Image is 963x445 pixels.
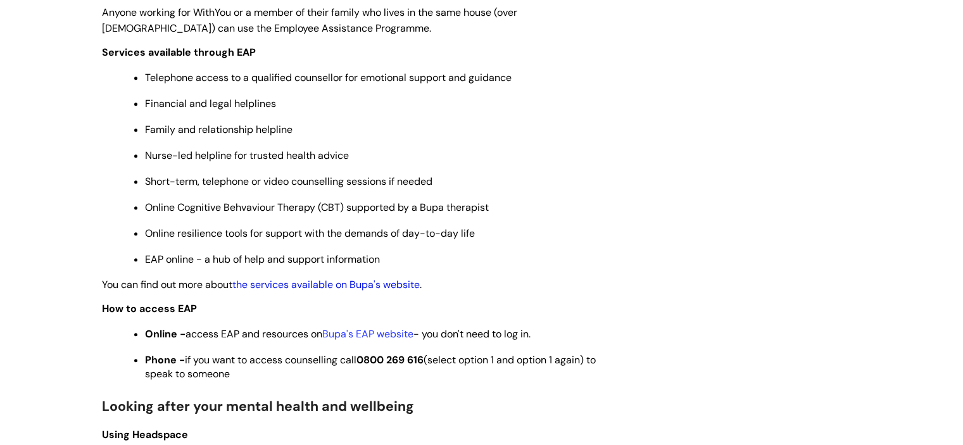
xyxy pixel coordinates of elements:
span: You can find out more about . [102,278,422,291]
span: Online resilience tools for support with the demands of day-to-day life [145,227,475,240]
strong: How to access EAP [102,302,197,315]
strong: Phone - [145,353,185,367]
span: access EAP and resources on - you don't need to log in. [145,327,531,341]
span: if you want to access counselling call (select option 1 and option 1 again) to speak to someone [145,353,596,380]
span: Family and relationship helpline [145,123,293,136]
span: Online Cognitive Behvaviour Therapy (CBT) supported by a Bupa therapist [145,201,489,214]
span: Looking after your mental health and wellbeing [102,398,414,415]
strong: 0800 269 616 [356,353,424,367]
span: Short-term, telephone or video counselling sessions if needed [145,175,432,188]
a: the services available on Bupa's website [232,278,420,291]
span: Using Headspace [102,428,188,441]
span: Anyone working for WithYou or a member of their family who lives in the same house (over [DEMOGRA... [102,6,517,35]
strong: Services available through EAP [102,46,256,59]
strong: Online - [145,327,186,341]
span: Telephone access to a qualified counsellor for emotional support and guidance [145,71,512,84]
span: EAP online - a hub of help and support information [145,253,380,266]
a: Bupa's EAP website [322,327,413,341]
span: Financial and legal helplines [145,97,276,110]
span: Nurse-led helpline for trusted health advice [145,149,349,162]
